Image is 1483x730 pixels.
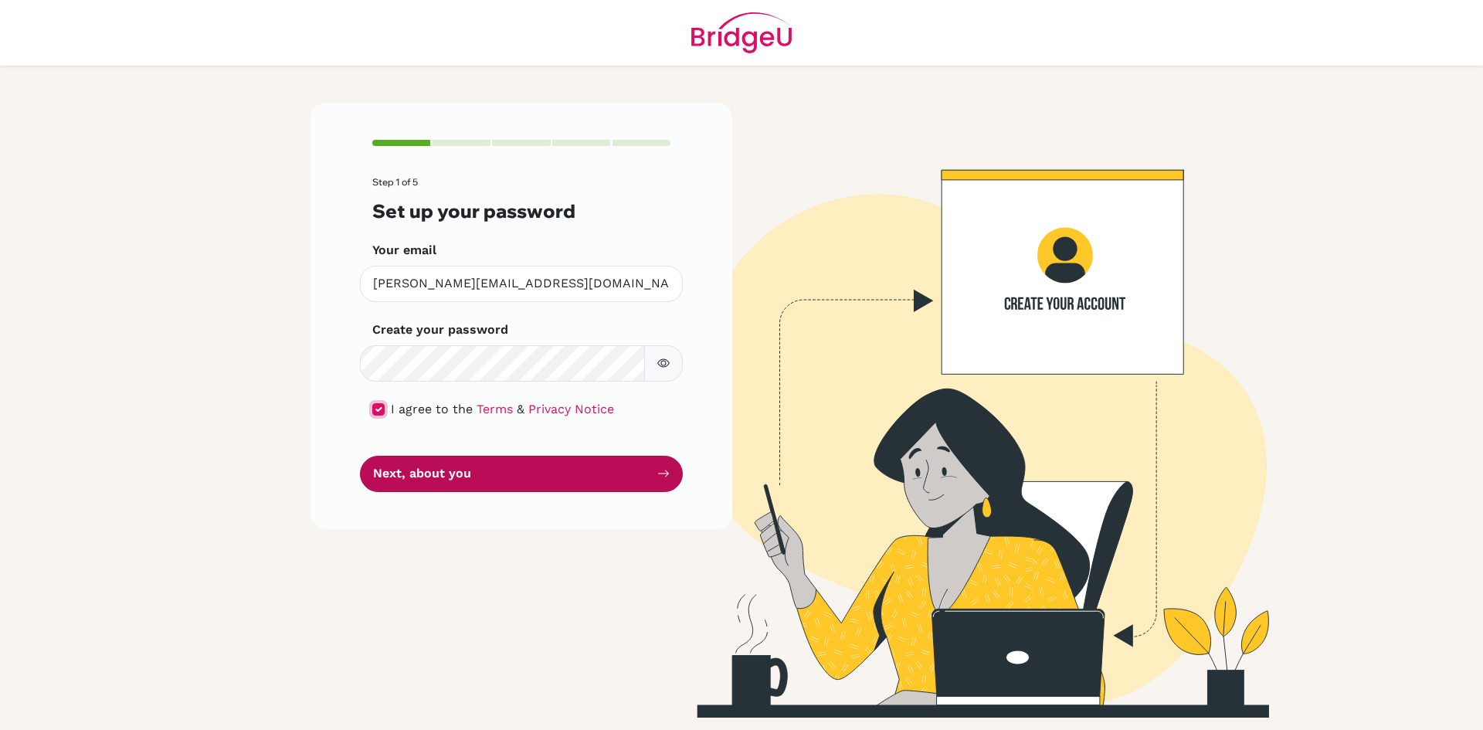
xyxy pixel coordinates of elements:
label: Your email [372,241,436,260]
img: Create your account [521,103,1402,718]
span: I agree to the [391,402,473,416]
a: Privacy Notice [528,402,614,416]
span: & [517,402,524,416]
button: Next, about you [360,456,683,492]
label: Create your password [372,321,508,339]
input: Insert your email* [360,266,683,302]
h3: Set up your password [372,200,670,222]
span: Step 1 of 5 [372,176,418,188]
a: Terms [477,402,513,416]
